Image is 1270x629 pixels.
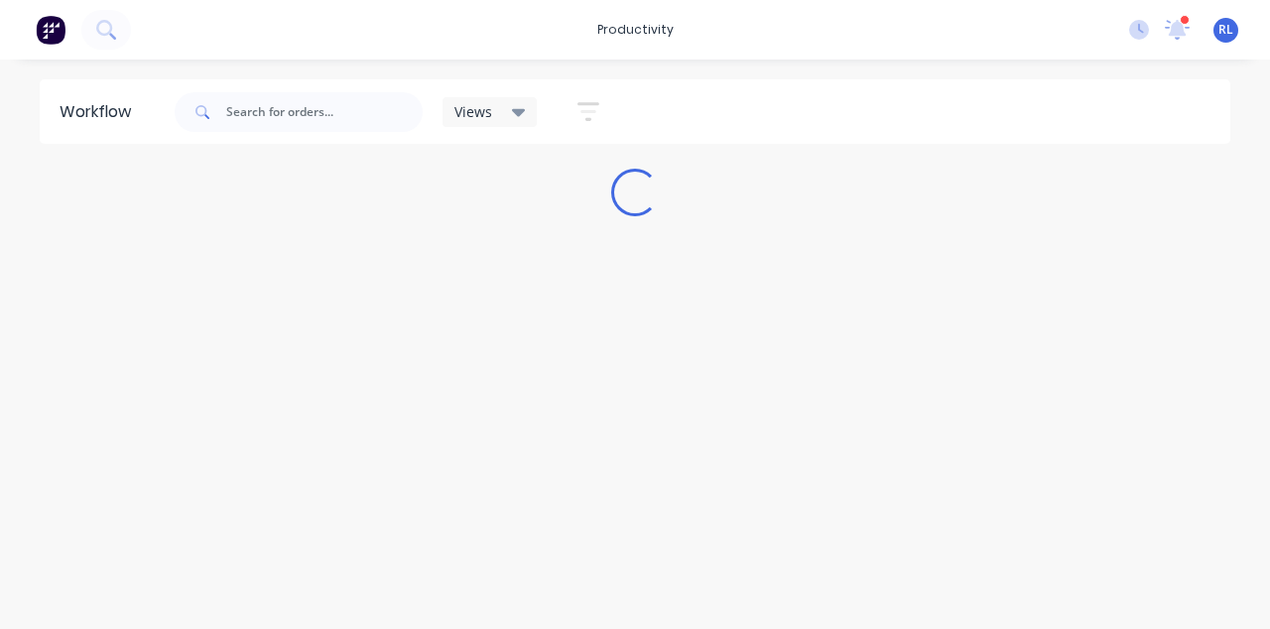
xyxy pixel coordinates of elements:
img: Factory [36,15,65,45]
span: RL [1218,21,1233,39]
span: Views [454,101,492,122]
div: productivity [587,15,684,45]
input: Search for orders... [226,92,423,132]
div: Workflow [60,100,141,124]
